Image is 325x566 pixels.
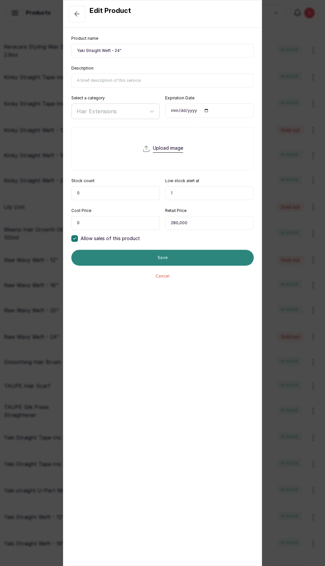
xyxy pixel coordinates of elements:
[71,44,254,58] input: E.g Manicure
[71,74,254,87] input: A brief description of this service
[165,95,194,101] label: Expiration Date
[71,216,160,230] input: Enter price
[71,66,94,71] label: Description
[71,250,254,266] button: Save
[165,208,186,213] label: Retail Price
[71,95,105,101] label: Select a category
[165,178,199,183] label: Low stock alert at
[71,186,160,200] input: 0
[81,235,140,242] span: Allow sales of this product
[165,216,254,230] input: Enter price
[71,208,91,213] label: Cost Price
[156,274,169,279] button: Cancel
[165,186,254,200] input: 0
[165,103,254,118] input: DD/MM/YY
[71,36,98,41] label: Product name
[89,6,131,22] h1: Edit Product
[71,178,95,183] label: Stock count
